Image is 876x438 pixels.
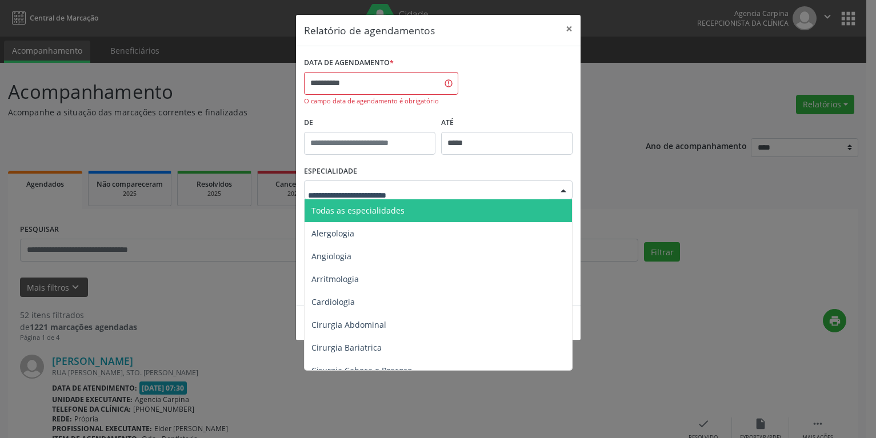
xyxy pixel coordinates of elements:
span: Cirurgia Cabeça e Pescoço [311,365,412,376]
span: Todas as especialidades [311,205,405,216]
span: Cirurgia Bariatrica [311,342,382,353]
span: Alergologia [311,228,354,239]
button: Close [558,15,581,43]
span: Arritmologia [311,274,359,284]
label: ATÉ [441,114,573,132]
label: ESPECIALIDADE [304,163,357,180]
label: DATA DE AGENDAMENTO [304,54,394,72]
div: O campo data de agendamento é obrigatório [304,97,458,106]
span: Cirurgia Abdominal [311,319,386,330]
span: Angiologia [311,251,351,262]
h5: Relatório de agendamentos [304,23,435,38]
label: De [304,114,435,132]
span: Cardiologia [311,296,355,307]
